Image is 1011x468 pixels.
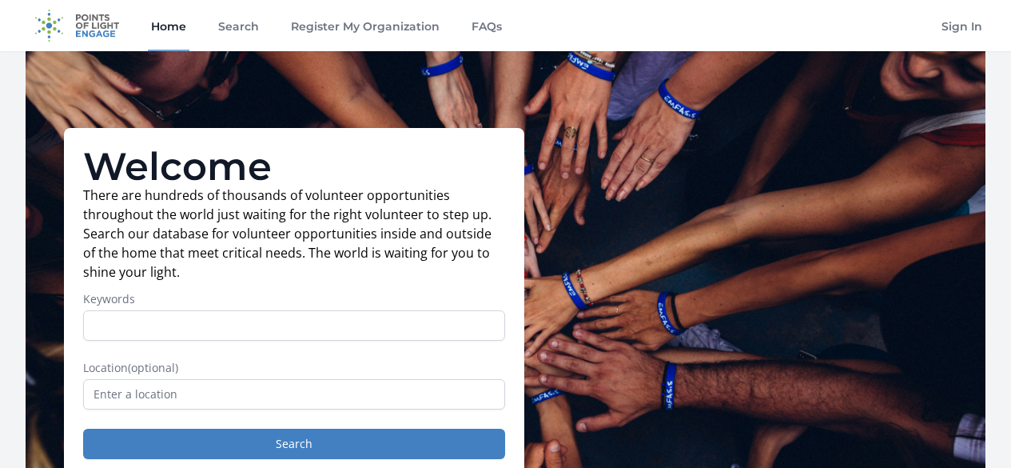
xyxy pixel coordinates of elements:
[128,360,178,375] span: (optional)
[83,379,505,410] input: Enter a location
[83,291,505,307] label: Keywords
[83,429,505,459] button: Search
[83,186,505,282] p: There are hundreds of thousands of volunteer opportunities throughout the world just waiting for ...
[83,147,505,186] h1: Welcome
[83,360,505,376] label: Location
